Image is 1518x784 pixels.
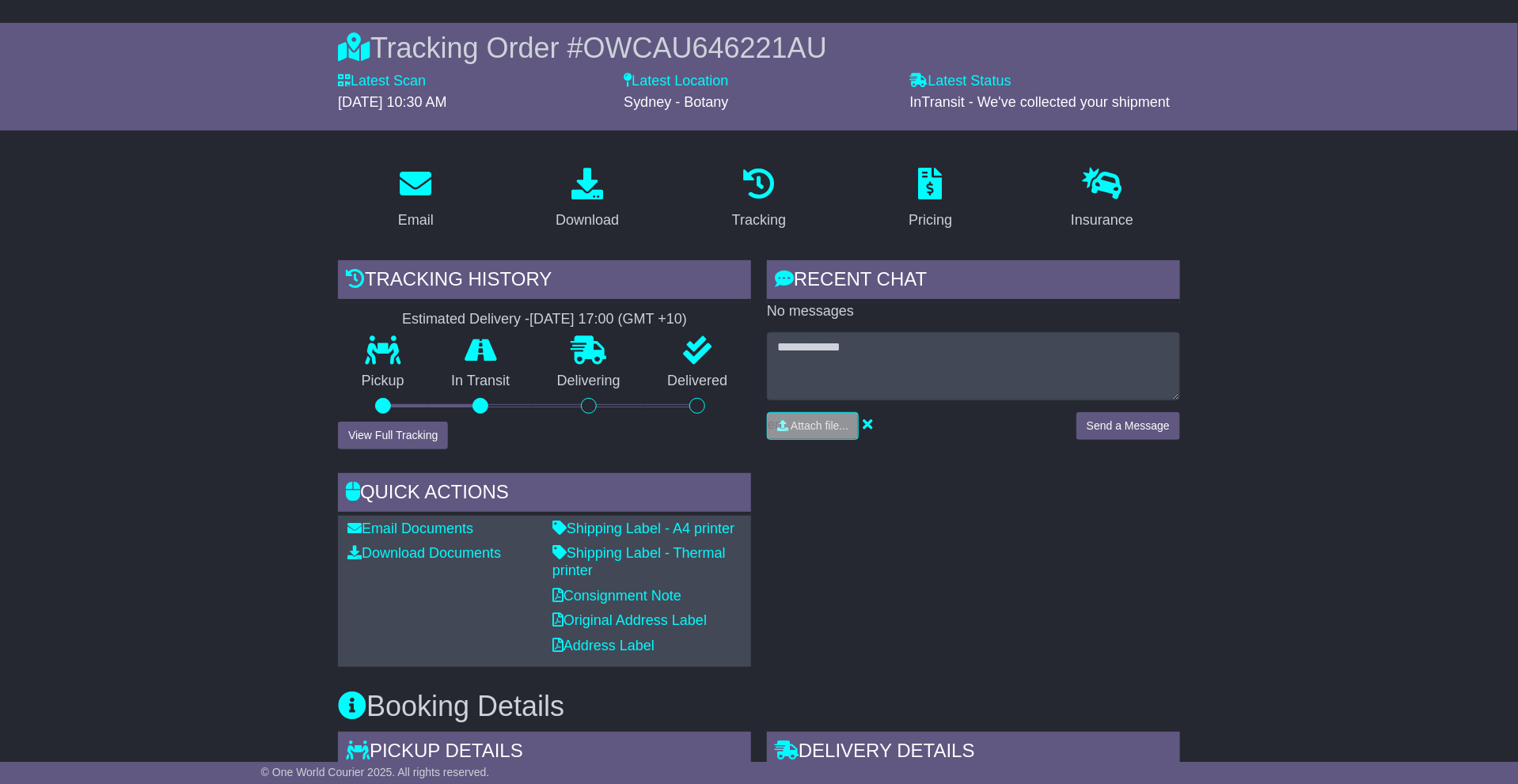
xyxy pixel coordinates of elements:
[388,162,444,237] a: Email
[261,766,490,778] span: © One World Courier 2025. All rights reserved.
[767,303,1180,320] p: No messages
[552,612,707,628] a: Original Address Label
[1061,162,1144,237] a: Insurance
[767,732,1180,775] div: Delivery Details
[338,260,751,303] div: Tracking history
[428,373,534,390] p: In Transit
[338,73,426,90] label: Latest Scan
[732,210,786,231] div: Tracking
[545,162,629,237] a: Download
[338,422,448,449] button: View Full Tracking
[347,545,501,561] a: Download Documents
[552,638,655,653] a: Address Label
[556,210,619,231] div: Download
[398,210,434,231] div: Email
[910,94,1171,110] span: InTransit - We've collected your shipment
[338,311,751,328] div: Estimated Delivery -
[644,373,752,390] p: Delivered
[624,73,728,90] label: Latest Location
[898,162,962,237] a: Pricing
[338,732,751,775] div: Pickup Details
[338,373,428,390] p: Pickup
[1076,412,1180,440] button: Send a Message
[529,311,687,328] div: [DATE] 17:00 (GMT +10)
[909,210,952,231] div: Pricing
[767,260,1180,303] div: RECENT CHAT
[552,521,734,536] a: Shipping Label - A4 printer
[624,94,728,110] span: Sydney - Botany
[910,73,1011,90] label: Latest Status
[338,94,447,110] span: [DATE] 10:30 AM
[338,691,1180,722] h3: Booking Details
[338,473,751,516] div: Quick Actions
[338,31,1180,65] div: Tracking Order #
[533,373,644,390] p: Delivering
[552,545,726,578] a: Shipping Label - Thermal printer
[1071,210,1133,231] div: Insurance
[347,521,473,536] a: Email Documents
[722,162,796,237] a: Tracking
[552,588,681,604] a: Consignment Note
[583,32,827,64] span: OWCAU646221AU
